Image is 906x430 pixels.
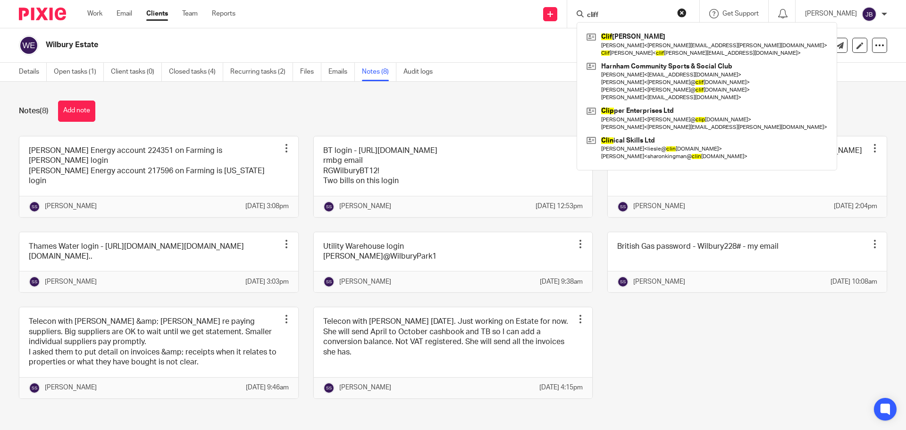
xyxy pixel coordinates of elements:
p: [DATE] 9:46am [246,383,289,392]
img: svg%3E [29,276,40,287]
p: [DATE] 12:53pm [536,202,583,211]
img: svg%3E [29,201,40,212]
a: Email [117,9,132,18]
p: [PERSON_NAME] [45,202,97,211]
img: Pixie [19,8,66,20]
p: [DATE] 3:08pm [245,202,289,211]
p: [PERSON_NAME] [805,9,857,18]
a: Notes (8) [362,63,396,81]
p: [PERSON_NAME] [633,202,685,211]
img: svg%3E [323,201,335,212]
a: Work [87,9,102,18]
img: svg%3E [862,7,877,22]
p: [PERSON_NAME] [339,277,391,287]
span: (8) [40,107,49,115]
a: Details [19,63,47,81]
a: Clients [146,9,168,18]
a: Closed tasks (4) [169,63,223,81]
p: [DATE] 4:15pm [539,383,583,392]
p: [PERSON_NAME] [45,277,97,287]
p: [DATE] 2:04pm [834,202,877,211]
a: Team [182,9,198,18]
p: [PERSON_NAME] [45,383,97,392]
p: [DATE] 10:08am [830,277,877,287]
p: [PERSON_NAME] [339,383,391,392]
img: svg%3E [29,382,40,394]
h1: Notes [19,106,49,116]
a: Emails [328,63,355,81]
a: Client tasks (0) [111,63,162,81]
a: Recurring tasks (2) [230,63,293,81]
span: Get Support [722,10,759,17]
p: [DATE] 3:03pm [245,277,289,287]
button: Add note [58,101,95,122]
a: Open tasks (1) [54,63,104,81]
img: svg%3E [323,276,335,287]
img: svg%3E [323,382,335,394]
a: Reports [212,9,235,18]
img: svg%3E [19,35,39,55]
p: [PERSON_NAME] [339,202,391,211]
input: Search [586,11,671,20]
p: [PERSON_NAME] [633,277,685,287]
img: svg%3E [617,276,629,287]
img: svg%3E [617,201,629,212]
a: Files [300,63,321,81]
h2: Wilbury Estate [46,40,616,50]
a: Audit logs [403,63,440,81]
p: [DATE] 9:38am [540,277,583,287]
button: Clear [677,8,687,17]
